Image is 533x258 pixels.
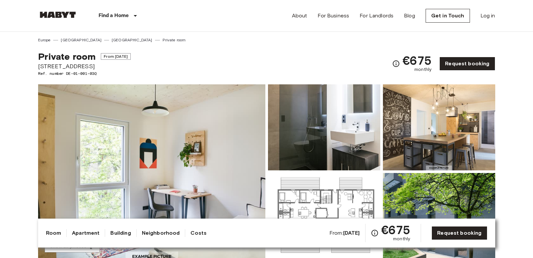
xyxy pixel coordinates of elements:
img: Habyt [38,11,78,18]
a: Log in [480,12,495,20]
b: [DATE] [343,230,360,236]
span: €675 [381,224,411,236]
span: monthly [414,66,432,73]
span: From [DATE] [101,53,131,60]
a: Neighborhood [142,229,180,237]
span: Ref. number DE-01-001-03Q [38,71,131,76]
a: Europe [38,37,51,43]
img: Picture of unit DE-01-001-03Q [383,84,495,170]
a: Room [46,229,61,237]
a: Blog [404,12,415,20]
a: Request booking [432,226,487,240]
a: About [292,12,307,20]
span: From: [329,229,360,237]
a: [GEOGRAPHIC_DATA] [61,37,101,43]
span: [STREET_ADDRESS] [38,62,131,71]
a: Costs [190,229,207,237]
a: [GEOGRAPHIC_DATA] [112,37,152,43]
a: Get in Touch [426,9,470,23]
a: Private room [163,37,186,43]
span: €675 [403,54,432,66]
a: For Landlords [360,12,393,20]
p: Find a Home [99,12,129,20]
a: Request booking [439,57,495,71]
span: monthly [393,236,410,242]
a: Apartment [72,229,100,237]
a: Building [110,229,131,237]
svg: Check cost overview for full price breakdown. Please note that discounts apply to new joiners onl... [371,229,379,237]
img: Picture of unit DE-01-001-03Q [268,84,380,170]
span: Private room [38,51,96,62]
a: For Business [318,12,349,20]
svg: Check cost overview for full price breakdown. Please note that discounts apply to new joiners onl... [392,60,400,68]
